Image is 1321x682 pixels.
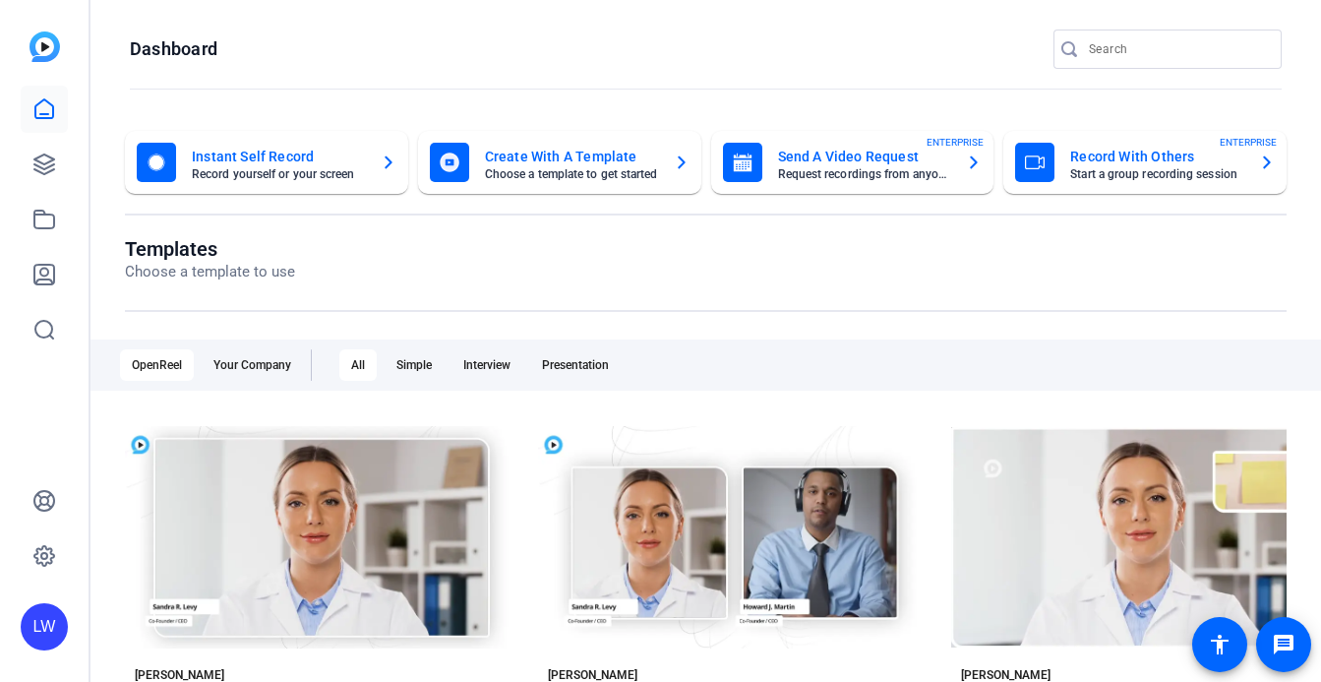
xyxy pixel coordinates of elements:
div: Presentation [530,349,621,381]
button: Send A Video RequestRequest recordings from anyone, anywhereENTERPRISE [711,131,994,194]
div: LW [21,603,68,651]
button: Record With OthersStart a group recording sessionENTERPRISE [1003,131,1287,194]
p: Choose a template to use [125,261,295,283]
input: Search [1089,37,1266,61]
div: Interview [451,349,522,381]
mat-card-subtitle: Start a group recording session [1070,168,1243,180]
div: Your Company [202,349,303,381]
mat-card-subtitle: Request recordings from anyone, anywhere [778,168,951,180]
div: Simple [385,349,444,381]
mat-card-subtitle: Choose a template to get started [485,168,658,180]
button: Instant Self RecordRecord yourself or your screen [125,131,408,194]
mat-icon: accessibility [1208,633,1231,656]
mat-card-title: Instant Self Record [192,145,365,168]
mat-card-title: Create With A Template [485,145,658,168]
div: OpenReel [120,349,194,381]
h1: Templates [125,237,295,261]
div: All [339,349,377,381]
span: ENTERPRISE [927,135,984,150]
mat-icon: message [1272,633,1295,656]
mat-card-title: Send A Video Request [778,145,951,168]
mat-card-title: Record With Others [1070,145,1243,168]
span: ENTERPRISE [1220,135,1277,150]
button: Create With A TemplateChoose a template to get started [418,131,701,194]
mat-card-subtitle: Record yourself or your screen [192,168,365,180]
h1: Dashboard [130,37,217,61]
img: blue-gradient.svg [30,31,60,62]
